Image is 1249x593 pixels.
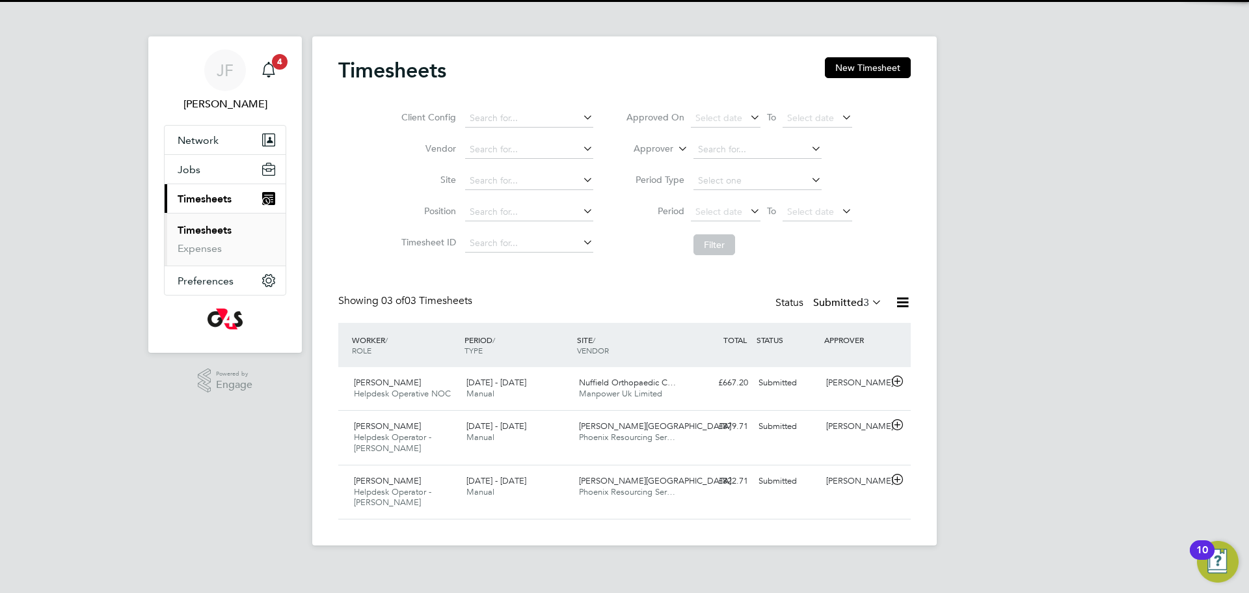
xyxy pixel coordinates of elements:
[461,328,574,362] div: PERIOD
[686,416,753,437] div: £879.71
[216,379,252,391] span: Engage
[753,471,821,492] div: Submitted
[354,432,431,454] span: Helpdesk Operator - [PERSON_NAME]
[354,388,451,399] span: Helpdesk Operative NOC
[466,388,494,399] span: Manual
[465,141,593,159] input: Search for...
[397,174,456,186] label: Site
[397,143,456,154] label: Vendor
[763,109,780,126] span: To
[165,266,286,295] button: Preferences
[164,96,286,112] span: James Ferguson
[579,486,675,497] span: Phoenix Resourcing Ser…
[466,486,494,497] span: Manual
[208,309,243,329] img: g4s-logo-retina.png
[381,294,472,307] span: 03 Timesheets
[693,234,735,255] button: Filter
[821,328,889,352] div: APPROVER
[256,49,282,91] a: 4
[615,143,673,156] label: Approver
[465,234,593,253] input: Search for...
[695,206,742,217] span: Select date
[579,388,662,399] span: Manpower Uk Limited
[626,111,684,123] label: Approved On
[354,377,421,388] span: [PERSON_NAME]
[466,475,526,486] span: [DATE] - [DATE]
[626,205,684,217] label: Period
[693,172,822,190] input: Select one
[397,111,456,123] label: Client Config
[466,421,526,432] span: [DATE] - [DATE]
[821,416,889,437] div: [PERSON_NAME]
[723,335,747,345] span: TOTAL
[465,109,593,128] input: Search for...
[349,328,461,362] div: WORKER
[148,36,302,353] nav: Main navigation
[825,57,911,78] button: New Timesheet
[813,296,882,309] label: Submitted
[753,416,821,437] div: Submitted
[753,328,821,352] div: STATUS
[178,224,232,236] a: Timesheets
[164,309,286,329] a: Go to home page
[626,174,684,186] label: Period Type
[397,205,456,217] label: Position
[165,184,286,213] button: Timesheets
[465,203,593,221] input: Search for...
[821,471,889,492] div: [PERSON_NAME]
[1197,541,1239,583] button: Open Resource Center, 10 new notifications
[492,335,495,345] span: /
[354,486,431,508] span: Helpdesk Operator - [PERSON_NAME]
[821,372,889,394] div: [PERSON_NAME]
[216,368,252,379] span: Powered by
[466,432,494,443] span: Manual
[574,328,686,362] div: SITE
[686,372,753,394] div: £667.20
[579,475,731,486] span: [PERSON_NAME][GEOGRAPHIC_DATA]
[466,377,526,388] span: [DATE] - [DATE]
[465,172,593,190] input: Search for...
[352,345,371,355] span: ROLE
[593,335,595,345] span: /
[464,345,483,355] span: TYPE
[178,134,219,146] span: Network
[579,377,676,388] span: Nuffield Orthopaedic C…
[178,163,200,176] span: Jobs
[164,49,286,112] a: JF[PERSON_NAME]
[753,372,821,394] div: Submitted
[579,432,675,443] span: Phoenix Resourcing Ser…
[178,275,234,287] span: Preferences
[338,57,446,83] h2: Timesheets
[695,112,742,124] span: Select date
[787,206,834,217] span: Select date
[775,294,885,312] div: Status
[198,368,253,393] a: Powered byEngage
[863,296,869,309] span: 3
[579,421,731,432] span: [PERSON_NAME][GEOGRAPHIC_DATA]
[354,421,421,432] span: [PERSON_NAME]
[693,141,822,159] input: Search for...
[165,213,286,266] div: Timesheets
[178,193,232,205] span: Timesheets
[763,202,780,219] span: To
[381,294,405,307] span: 03 of
[397,236,456,248] label: Timesheet ID
[787,112,834,124] span: Select date
[217,62,234,79] span: JF
[686,471,753,492] div: £822.71
[354,475,421,486] span: [PERSON_NAME]
[165,155,286,184] button: Jobs
[577,345,609,355] span: VENDOR
[385,335,388,345] span: /
[1196,550,1208,567] div: 10
[272,54,288,70] span: 4
[338,294,475,308] div: Showing
[178,242,222,255] a: Expenses
[165,126,286,154] button: Network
